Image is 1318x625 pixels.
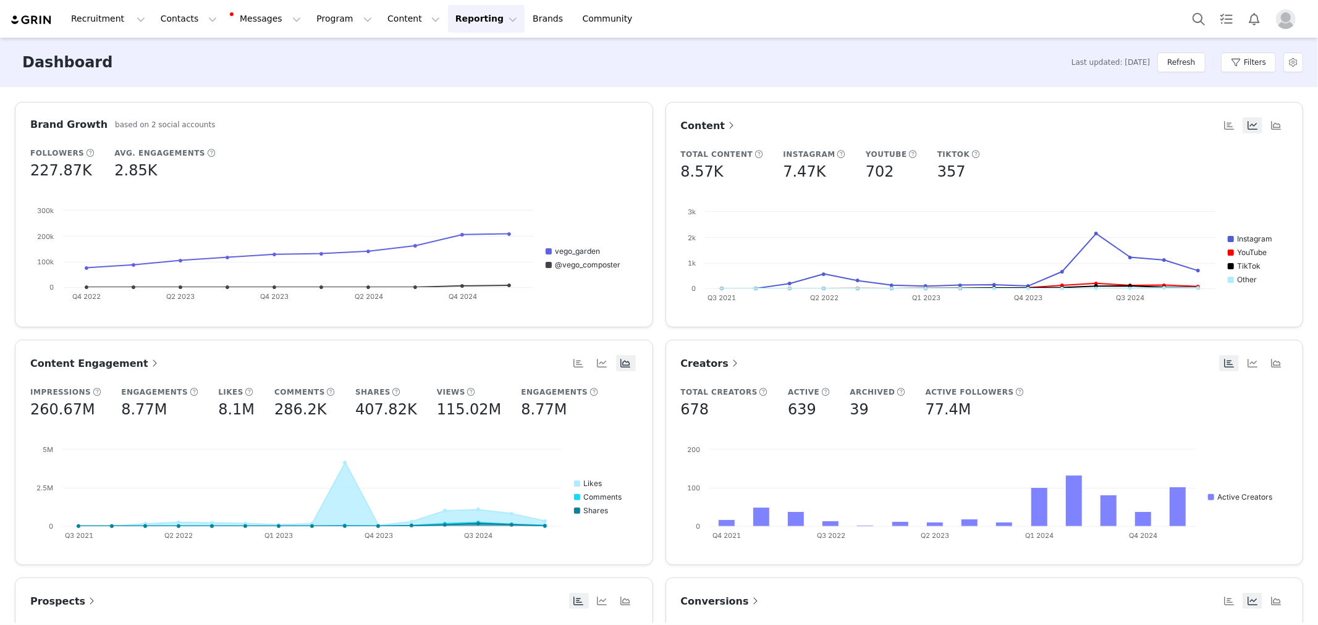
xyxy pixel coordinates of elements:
[681,594,761,609] a: Conversions
[1217,492,1272,501] text: Active Creators
[30,398,95,421] h5: 260.67M
[575,5,646,33] a: Community
[681,161,724,183] h5: 8.57K
[437,398,502,421] h5: 115.02M
[1185,5,1212,33] button: Search
[712,531,741,540] text: Q4 2021
[218,398,255,421] h5: 8.1M
[681,358,741,369] span: Creators
[681,149,753,160] h5: Total Content
[1116,293,1144,302] text: Q3 2024
[866,161,894,183] h5: 702
[681,387,758,398] h5: Total Creators
[121,387,188,398] h5: Engagements
[687,484,700,492] text: 100
[365,531,393,540] text: Q4 2023
[10,14,53,26] img: grin logo
[437,387,465,398] h5: Views
[449,292,477,301] text: Q4 2024
[37,232,54,241] text: 200k
[681,398,709,421] h5: 678
[783,161,826,183] h5: 7.47K
[72,292,101,301] text: Q4 2022
[49,522,53,531] text: 0
[166,292,195,301] text: Q2 2023
[866,149,907,160] h5: YouTube
[1157,52,1205,72] button: Refresh
[681,118,738,133] a: Content
[681,120,738,132] span: Content
[525,5,574,33] a: Brands
[121,398,167,421] h5: 8.77M
[30,356,161,371] a: Content Engagement
[36,484,53,492] text: 2.5M
[937,161,966,183] h5: 357
[788,387,819,398] h5: Active
[260,292,289,301] text: Q4 2023
[1237,234,1272,243] text: Instagram
[521,387,588,398] h5: Engagements
[37,258,54,266] text: 100k
[850,387,895,398] h5: Archived
[30,595,98,607] span: Prospects
[153,5,224,33] button: Contacts
[583,479,602,488] text: Likes
[708,293,736,302] text: Q3 2021
[218,387,243,398] h5: Likes
[1237,248,1267,257] text: YouTube
[380,5,447,33] button: Content
[225,5,308,33] button: Messages
[264,531,293,540] text: Q1 2023
[464,531,492,540] text: Q3 2024
[309,5,379,33] button: Program
[1237,261,1261,271] text: TikTok
[696,522,700,531] text: 0
[1269,9,1308,29] button: Profile
[22,51,112,73] h3: Dashboard
[114,148,205,159] h5: Avg. Engagements
[30,159,92,182] h5: 227.87K
[1014,293,1042,302] text: Q4 2023
[816,531,845,540] text: Q3 2022
[49,283,54,292] text: 0
[274,387,325,398] h5: Comments
[43,445,53,454] text: 5M
[37,206,54,215] text: 300k
[555,246,600,256] text: vego_garden
[355,398,417,421] h5: 407.82K
[65,531,93,540] text: Q3 2021
[688,259,696,267] text: 1k
[681,595,761,607] span: Conversions
[809,293,838,302] text: Q2 2022
[926,398,971,421] h5: 77.4M
[521,398,567,421] h5: 8.77M
[788,398,816,421] h5: 639
[274,398,326,421] h5: 286.2K
[30,148,84,159] h5: Followers
[448,5,525,33] button: Reporting
[64,5,153,33] button: Recruitment
[165,531,193,540] text: Q2 2022
[1129,531,1157,540] text: Q4 2024
[921,531,949,540] text: Q2 2023
[783,149,835,160] h5: Instagram
[937,149,970,160] h5: TikTok
[355,387,391,398] h5: Shares
[115,119,215,130] h5: based on 2 social accounts
[1237,275,1257,284] text: Other
[1071,57,1150,68] span: Last updated: [DATE]
[687,445,700,454] text: 200
[1276,9,1296,29] img: placeholder-profile.jpg
[911,293,940,302] text: Q1 2023
[1221,52,1276,72] button: Filters
[555,260,620,269] text: @vego_composter
[114,159,157,182] h5: 2.85K
[850,398,869,421] h5: 39
[1213,5,1240,33] a: Tasks
[30,358,161,369] span: Content Engagement
[1241,5,1268,33] button: Notifications
[688,208,696,216] text: 3k
[583,506,608,515] text: Shares
[30,387,91,398] h5: Impressions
